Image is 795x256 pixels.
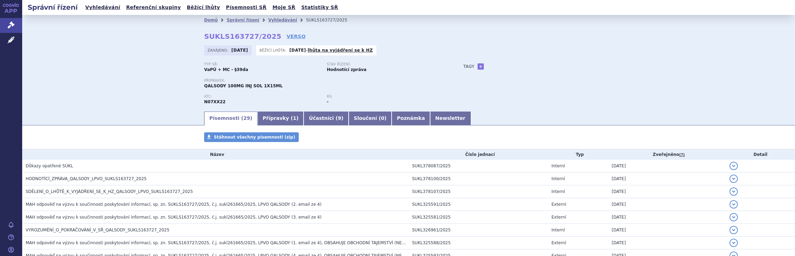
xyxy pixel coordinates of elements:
strong: - [327,99,329,104]
span: HODNOTÍCÍ_ZPRÁVA_QALSODY_LPVO_SUKLS163727_2025 [26,176,147,181]
span: 0 [381,115,384,121]
span: Důkazy opatřené SÚKL [26,164,73,168]
a: Poznámka [392,112,430,125]
strong: Hodnotící zpráva [327,67,366,72]
td: [DATE] [608,224,726,237]
span: Externí [551,202,566,207]
strong: VaPÚ + MC - §39da [204,67,248,72]
span: 29 [243,115,250,121]
span: Externí [551,240,566,245]
span: Interní [551,176,565,181]
a: Referenční skupiny [124,3,183,12]
a: Účastníci (9) [304,112,348,125]
a: Domů [204,18,218,23]
a: Stáhnout všechny písemnosti (zip) [204,132,299,142]
td: SUKL378107/2025 [409,185,548,198]
a: VERSO [287,33,306,40]
abbr: (?) [679,152,685,157]
td: SUKL378087/2025 [409,160,548,173]
td: [DATE] [608,160,726,173]
span: MAH odpověď na výzvu k součinnosti poskytování informací, sp. zn. SUKLS163727/2025, č.j. sukl2616... [26,240,433,245]
td: SUKL325581/2025 [409,211,548,224]
span: 1 [293,115,296,121]
a: + [478,63,484,70]
span: Stáhnout všechny písemnosti (zip) [214,135,295,140]
a: Newsletter [430,112,471,125]
button: detail [730,187,738,196]
td: [DATE] [608,173,726,185]
span: Interní [551,164,565,168]
a: Vyhledávání [83,3,122,12]
button: detail [730,175,738,183]
td: [DATE] [608,237,726,249]
p: Stav řízení: [327,62,443,67]
button: detail [730,162,738,170]
strong: TOFERSEN [204,99,226,104]
td: [DATE] [608,198,726,211]
strong: [DATE] [289,48,306,53]
span: Interní [551,189,565,194]
a: Správní řízení [227,18,259,23]
a: Statistiky SŘ [299,3,340,12]
a: Přípravky (1) [257,112,304,125]
h3: Tagy [463,62,474,71]
span: QALSODY 100MG INJ SOL 1X15ML [204,83,283,88]
li: SUKLS163727/2025 [306,15,356,25]
span: Zahájeno: [208,47,229,53]
h2: Správní řízení [22,2,83,12]
td: SUKL325591/2025 [409,198,548,211]
td: SUKL326961/2025 [409,224,548,237]
span: Běžící lhůta: [260,47,288,53]
td: [DATE] [608,185,726,198]
a: Sloučení (0) [349,112,392,125]
p: ATC: [204,95,320,99]
a: Moje SŘ [270,3,297,12]
th: Číslo jednací [409,149,548,160]
p: - [289,47,373,53]
span: MAH odpověď na výzvu k součinnosti poskytování informací, sp. zn. SUKLS163727/2025, č.j. sukl2616... [26,215,322,220]
a: Běžící lhůty [185,3,222,12]
td: SUKL325588/2025 [409,237,548,249]
td: SUKL378100/2025 [409,173,548,185]
th: Název [22,149,409,160]
span: Externí [551,215,566,220]
button: detail [730,239,738,247]
button: detail [730,213,738,221]
span: VYROZUMĚNÍ_O_POKRAČOVÁNÍ_V_SŘ_QALSODY_SUKLS163727_2025 [26,228,169,232]
a: Písemnosti SŘ [224,3,269,12]
p: RS: [327,95,443,99]
button: detail [730,226,738,234]
th: Zveřejněno [608,149,726,160]
span: SDĚLENÍ_O_LHŮTĚ_K_VYJÁDŘENÍ_SE_K_HZ_QALSODY_LPVO_SUKLS163727_2025 [26,189,193,194]
span: MAH odpověď na výzvu k součinnosti poskytování informací, sp. zn. SUKLS163727/2025, č.j. sukl2616... [26,202,322,207]
span: Interní [551,228,565,232]
a: Písemnosti (29) [204,112,257,125]
a: Vyhledávání [268,18,297,23]
th: Typ [548,149,608,160]
a: lhůta na vyjádření se k HZ [308,48,373,53]
span: 9 [338,115,341,121]
strong: SUKLS163727/2025 [204,32,281,41]
button: detail [730,200,738,209]
p: Přípravek: [204,79,449,83]
strong: [DATE] [231,48,248,53]
p: Typ SŘ: [204,62,320,67]
th: Detail [726,149,795,160]
td: [DATE] [608,211,726,224]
